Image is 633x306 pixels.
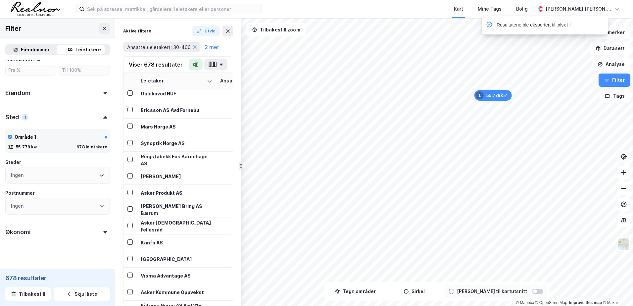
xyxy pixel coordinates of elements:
[141,78,204,84] div: Leietaker
[5,287,51,301] button: Tilbakestill
[5,89,30,97] div: Eiendom
[497,21,570,29] div: Resultatene ble eksportert til .xlsx fil
[220,107,275,114] div: 67
[5,274,110,282] div: 678 resultater
[590,42,630,55] button: Datasett
[141,90,212,97] div: Dalekovod NUF
[141,123,212,130] div: Mars Norge AS
[220,156,275,163] div: 31
[600,274,633,306] div: Kontrollprogram for chat
[141,256,212,263] div: [GEOGRAPHIC_DATA]
[11,171,24,179] div: Ingen
[21,46,50,54] div: Eiendommer
[220,189,275,196] div: 34
[599,74,630,87] button: Filter
[600,89,630,103] button: Tags
[141,140,212,147] div: Synoptik Norge AS
[15,133,36,141] div: Område 1
[141,289,212,296] div: Asker Kommune Oppvekst
[192,26,220,36] button: Utvid
[246,23,306,36] button: Tilbakestill zoom
[11,202,24,210] div: Ingen
[11,2,60,16] img: realnor-logo.934646d98de889bb5806.png
[476,91,484,99] div: 1
[220,173,275,180] div: 30
[546,5,612,13] div: [PERSON_NAME] [PERSON_NAME]
[220,223,275,229] div: 158
[454,5,463,13] div: Kart
[220,140,275,147] div: 57
[141,272,212,279] div: Visma Advantage AS
[75,46,101,54] div: Leietakere
[220,289,275,296] div: 68
[5,113,19,121] div: Sted
[54,287,110,301] button: Skjul liste
[84,4,261,14] input: Søk på adresse, matrikkel, gårdeiere, leietakere eller personer
[617,238,630,250] img: Z
[327,285,383,298] button: Tegn områder
[129,61,183,69] div: Viser 678 resultater
[127,44,191,50] span: Ansatte (leietaker): 30-400
[600,274,633,306] iframe: Chat Widget
[6,65,56,75] input: Fra %
[516,5,528,13] div: Bolig
[141,173,212,180] div: [PERSON_NAME]
[76,144,107,150] div: 678 leietakere
[457,287,527,295] div: [PERSON_NAME] til kartutsnitt
[5,158,21,166] div: Steder
[474,90,512,101] div: Map marker
[141,107,212,114] div: Ericsson AS Avd Fornebu
[16,144,38,150] div: 55,779 k㎡
[59,65,110,75] input: Til 100%
[141,219,212,233] div: Asker [DEMOGRAPHIC_DATA] Fellesråd
[203,43,221,51] button: 2 mer
[386,285,442,298] button: Sirkel
[535,300,567,305] a: OpenStreetMap
[22,114,28,121] div: 1
[220,123,275,130] div: 31
[220,206,275,213] div: 68
[569,300,602,305] a: Improve this map
[220,272,275,279] div: 31
[5,189,35,197] div: Postnummer
[141,189,212,196] div: Asker Produkt AS
[5,23,21,34] div: Filter
[478,5,502,13] div: Mine Tags
[220,239,275,246] div: 62
[516,300,534,305] a: Mapbox
[141,203,212,217] div: [PERSON_NAME] Bring AS Bærum
[220,256,275,263] div: 135
[220,90,275,97] div: 164
[220,78,267,84] div: Ansatte (leietaker)
[141,239,212,246] div: Kanfa AS
[141,153,212,167] div: Ringstabekk Fus Barnehage AS
[123,28,151,34] div: Aktive filtere
[5,228,31,236] div: Økonomi
[592,58,630,71] button: Analyse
